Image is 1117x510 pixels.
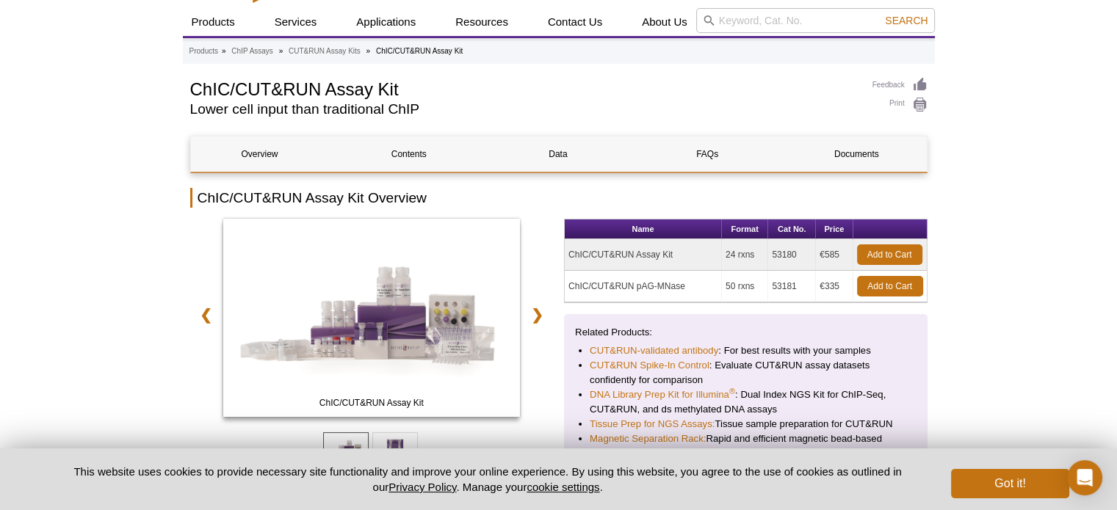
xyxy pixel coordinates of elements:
[590,358,902,387] li: : Evaluate CUT&RUN assay datasets confidently for comparison
[366,47,371,55] li: »
[539,8,611,36] a: Contact Us
[722,271,768,302] td: 50 rxns
[722,219,768,239] th: Format
[590,387,902,417] li: : Dual Index NGS Kit for ChIP-Seq, CUT&RUN, and ds methylated DNA assays
[190,298,222,332] a: ❮
[222,47,226,55] li: »
[696,8,935,33] input: Keyword, Cat. No.
[881,14,932,27] button: Search
[872,77,928,93] a: Feedback
[565,219,722,239] th: Name
[575,325,917,340] p: Related Products:
[266,8,326,36] a: Services
[223,219,521,417] img: ChIC/CUT&RUN Assay Kit
[951,469,1069,498] button: Got it!
[347,8,424,36] a: Applications
[787,136,925,172] a: Documents
[590,417,902,431] li: Tissue sample preparation for CUT&RUN
[190,77,858,99] h1: ChIC/CUT&RUN Assay Kit
[279,47,283,55] li: »
[872,97,928,113] a: Print
[768,219,816,239] th: Cat No.
[816,219,853,239] th: Price
[590,358,709,373] a: CUT&RUN Spike-In Control
[190,103,858,116] h2: Lower cell input than traditional ChIP
[565,271,722,302] td: ChIC/CUT&RUN pAG-MNase
[183,8,244,36] a: Products
[191,136,329,172] a: Overview
[590,431,706,446] a: Magnetic Separation Rack:
[231,45,273,58] a: ChIP Assays
[857,244,922,265] a: Add to Cart
[489,136,627,172] a: Data
[638,136,776,172] a: FAQs
[223,219,521,421] a: ChIC/CUT&RUN Assay Kit
[565,239,722,271] td: ChIC/CUT&RUN Assay Kit
[722,239,768,271] td: 24 rxns
[590,431,902,461] li: Rapid and efficient magnetic bead-based separation of samples
[885,15,928,26] span: Search
[590,343,902,358] li: : For best results with your samples
[816,271,853,302] td: €335
[768,239,816,271] td: 53180
[289,45,361,58] a: CUT&RUN Assay Kits
[521,298,553,332] a: ❯
[527,481,599,493] button: cookie settings
[226,396,517,410] span: ChIC/CUT&RUN Assay Kit
[447,8,517,36] a: Resources
[729,387,735,396] sup: ®
[388,481,456,493] a: Privacy Policy
[816,239,853,271] td: €585
[48,464,928,495] p: This website uses cookies to provide necessary site functionality and improve your online experie...
[190,188,928,208] h2: ChIC/CUT&RUN Assay Kit Overview
[857,276,923,296] a: Add to Cart
[1067,460,1102,495] div: Open Intercom Messenger
[189,45,218,58] a: Products
[768,271,816,302] td: 53181
[590,343,718,358] a: CUT&RUN-validated antibody
[590,387,735,402] a: DNA Library Prep Kit for Illumina®
[590,417,715,431] a: Tissue Prep for NGS Assays:
[633,8,696,36] a: About Us
[340,136,478,172] a: Contents
[376,47,463,55] li: ChIC/CUT&RUN Assay Kit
